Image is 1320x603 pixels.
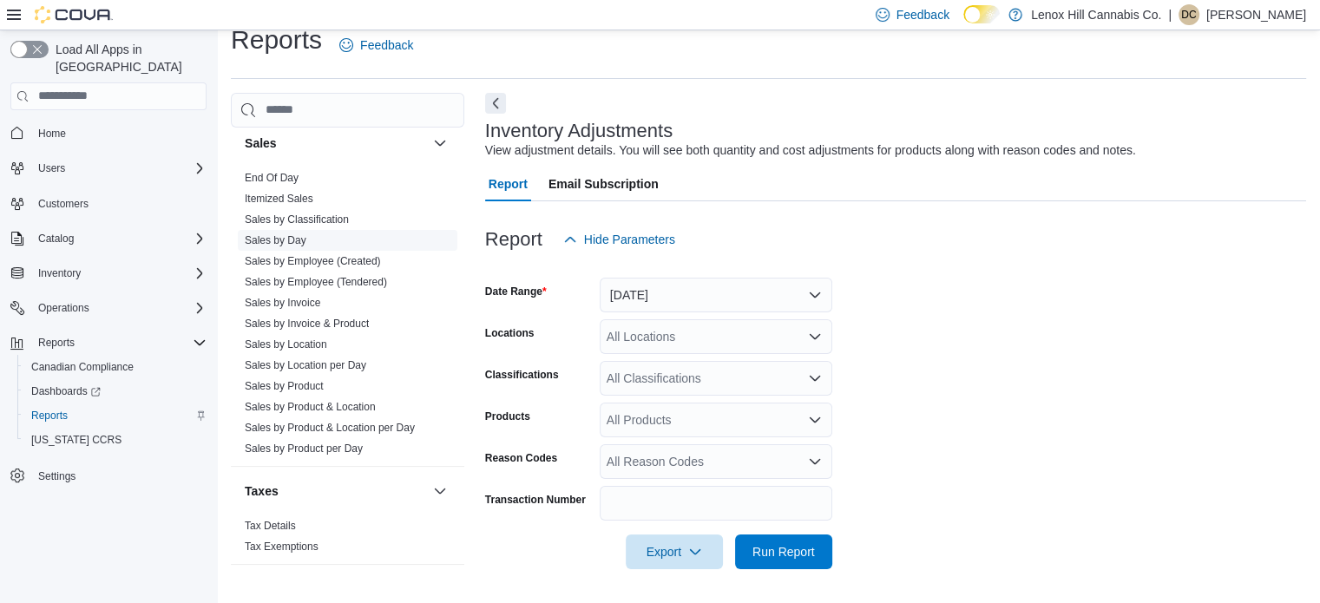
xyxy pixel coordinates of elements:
span: Feedback [360,36,413,54]
button: Taxes [245,482,426,500]
span: Itemized Sales [245,192,313,206]
a: Sales by Product [245,380,324,392]
button: Home [3,121,213,146]
span: Customers [38,197,89,211]
a: End Of Day [245,172,299,184]
button: Open list of options [808,413,822,427]
span: Email Subscription [548,167,659,201]
span: Report [489,167,528,201]
span: Home [38,127,66,141]
span: Sales by Product & Location [245,400,376,414]
span: Dashboards [31,384,101,398]
label: Transaction Number [485,493,586,507]
h3: Taxes [245,482,279,500]
a: Sales by Product & Location per Day [245,422,415,434]
label: Date Range [485,285,547,298]
h3: Report [485,229,542,250]
button: Catalog [3,226,213,251]
h3: Sales [245,134,277,152]
a: Dashboards [17,379,213,403]
span: Hide Parameters [584,231,675,248]
span: Reports [24,405,207,426]
input: Dark Mode [963,5,1000,23]
span: Operations [38,301,89,315]
button: Taxes [430,481,450,501]
label: Locations [485,326,535,340]
button: Sales [245,134,426,152]
a: Sales by Employee (Tendered) [245,276,387,288]
label: Reason Codes [485,451,557,465]
span: Users [31,158,207,179]
span: Customers [31,193,207,214]
button: Users [3,156,213,180]
a: Sales by Invoice & Product [245,318,369,330]
span: DC [1181,4,1196,25]
span: Settings [38,469,76,483]
button: Operations [3,296,213,320]
span: Sales by Invoice & Product [245,317,369,331]
span: Catalog [31,228,207,249]
button: Reports [31,332,82,353]
a: Sales by Location [245,338,327,351]
a: Itemized Sales [245,193,313,205]
p: Lenox Hill Cannabis Co. [1031,4,1161,25]
h1: Reports [231,23,322,57]
p: | [1168,4,1172,25]
a: Tax Exemptions [245,541,319,553]
button: Reports [3,331,213,355]
h3: Inventory Adjustments [485,121,673,141]
button: Customers [3,191,213,216]
a: Tax Details [245,520,296,532]
img: Cova [35,6,113,23]
a: Sales by Classification [245,213,349,226]
button: Open list of options [808,455,822,469]
label: Products [485,410,530,423]
p: [PERSON_NAME] [1206,4,1306,25]
a: Sales by Location per Day [245,359,366,371]
a: Sales by Employee (Created) [245,255,381,267]
span: Canadian Compliance [31,360,134,374]
span: Reports [31,409,68,423]
span: Sales by Employee (Created) [245,254,381,268]
button: Next [485,93,506,114]
span: Settings [31,464,207,486]
a: Dashboards [24,381,108,402]
button: Inventory [3,261,213,285]
span: Sales by Product per Day [245,442,363,456]
span: Sales by Invoice [245,296,320,310]
span: Sales by Classification [245,213,349,226]
button: [DATE] [600,278,832,312]
a: [US_STATE] CCRS [24,429,128,450]
a: Sales by Invoice [245,297,320,309]
span: Home [31,122,207,144]
span: Canadian Compliance [24,357,207,377]
a: Customers [31,193,95,214]
span: Inventory [31,263,207,284]
a: Sales by Day [245,234,306,246]
span: Sales by Product [245,379,324,393]
a: Reports [24,405,75,426]
div: Dominick Cuffaro [1179,4,1199,25]
button: [US_STATE] CCRS [17,428,213,452]
a: Sales by Product & Location [245,401,376,413]
span: Tax Details [245,519,296,533]
button: Settings [3,462,213,488]
div: View adjustment details. You will see both quantity and cost adjustments for products along with ... [485,141,1136,160]
span: [US_STATE] CCRS [31,433,121,447]
span: Export [636,534,713,569]
span: Feedback [896,6,949,23]
span: Inventory [38,266,81,280]
span: Dashboards [24,381,207,402]
span: Operations [31,298,207,318]
a: Feedback [332,28,420,62]
span: Reports [38,336,75,350]
a: Canadian Compliance [24,357,141,377]
button: Open list of options [808,371,822,385]
span: Sales by Location [245,338,327,351]
span: End Of Day [245,171,299,185]
button: Run Report [735,534,832,569]
nav: Complex example [10,114,207,534]
button: Hide Parameters [556,222,682,257]
div: Taxes [231,515,464,564]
